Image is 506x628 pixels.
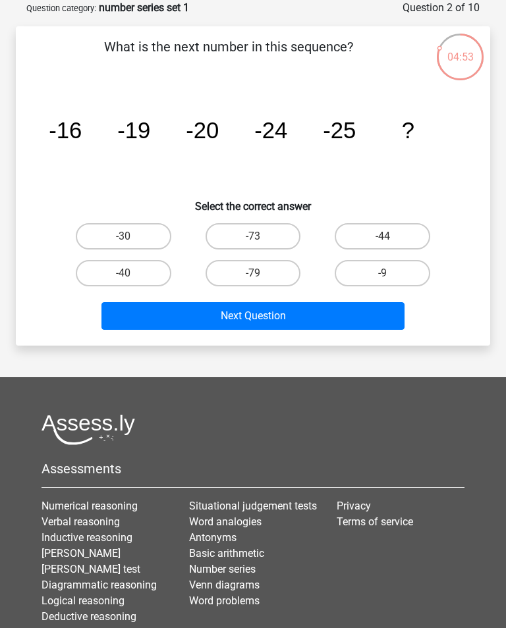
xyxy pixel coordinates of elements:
a: Numerical reasoning [42,500,138,512]
a: Logical reasoning [42,594,125,607]
strong: number series set 1 [99,1,189,14]
a: Venn diagrams [189,579,260,591]
div: 04:53 [436,32,485,65]
tspan: -20 [186,118,219,143]
tspan: -16 [49,118,82,143]
small: Question category: [26,3,96,13]
a: Privacy [337,500,371,512]
tspan: ? [402,118,414,143]
a: Number series [189,563,256,575]
label: -9 [335,260,430,286]
a: Situational judgement tests [189,500,317,512]
label: -30 [76,223,171,249]
a: Word analogies [189,515,262,528]
tspan: -24 [254,118,287,143]
h5: Assessments [42,461,464,477]
label: -73 [206,223,301,249]
a: Word problems [189,594,260,607]
a: [PERSON_NAME] [PERSON_NAME] test [42,547,140,575]
a: Deductive reasoning [42,610,136,623]
a: Inductive reasoning [42,531,132,544]
a: Verbal reasoning [42,515,120,528]
tspan: -25 [323,118,356,143]
p: What is the next number in this sequence? [37,37,420,76]
label: -79 [206,260,301,286]
a: Antonyms [189,531,237,544]
h6: Select the correct answer [37,190,469,213]
a: Diagrammatic reasoning [42,579,157,591]
a: Basic arithmetic [189,547,264,560]
tspan: -19 [117,118,150,143]
label: -40 [76,260,171,286]
label: -44 [335,223,430,249]
button: Next Question [101,302,404,330]
img: Assessly logo [42,414,135,445]
a: Terms of service [337,515,413,528]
